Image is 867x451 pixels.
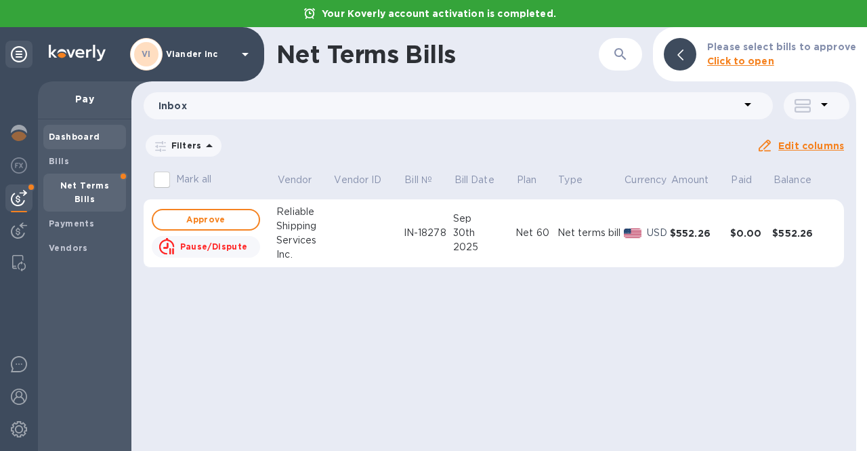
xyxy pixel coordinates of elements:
div: $0.00 [730,227,773,240]
p: Your Koverly account activation is completed. [315,7,563,20]
span: Type [558,173,600,187]
p: Vendor ID [334,173,381,187]
span: Bill Date [454,173,512,187]
span: Bill № [404,173,450,187]
p: Filters [166,140,201,151]
p: Inbox [158,99,740,113]
span: Amount [671,173,727,187]
button: Approve [152,209,260,231]
b: Net Terms Bills [60,180,110,204]
p: Plan [517,173,537,187]
div: Net terms bill [557,226,621,240]
div: Inc. [276,248,333,262]
p: Currency [625,173,667,187]
b: Dashboard [49,132,100,142]
div: Unpin categories [5,41,33,68]
p: Mark all [176,172,211,187]
p: USD [647,226,670,240]
span: Plan [517,173,555,187]
span: Balance [774,173,829,187]
p: Vendor [278,173,312,187]
u: Edit columns [778,140,844,151]
span: Vendor [278,173,330,187]
div: $552.26 [670,227,730,240]
span: Vendor ID [334,173,399,187]
b: Pause/Dispute [180,241,248,252]
b: Bills [49,156,69,166]
div: Reliable [276,205,333,219]
div: 2025 [453,240,515,254]
img: Logo [49,45,106,61]
p: Bill Date [454,173,494,187]
img: USD [624,229,642,238]
p: Amount [671,173,709,187]
span: Approve [164,212,248,228]
p: Balance [774,173,811,187]
div: Shipping [276,219,333,233]
p: Type [558,173,583,187]
b: Please select bills to approve [707,41,856,52]
div: $552.26 [772,227,832,240]
div: IN-18278 [404,226,453,240]
h1: Net Terms Bills [276,40,456,68]
div: Net 60 [515,226,557,240]
p: Pay [49,92,121,106]
b: Vendors [49,243,88,253]
b: Payments [49,218,94,229]
span: Paid [731,173,769,187]
b: Click to open [707,56,774,66]
b: VI [142,49,151,59]
div: Sep [453,212,515,226]
p: Bill № [404,173,432,187]
p: Paid [731,173,752,187]
div: Services [276,233,333,248]
div: 30th [453,226,515,240]
p: Viander inc [166,50,234,59]
img: Foreign exchange [11,157,27,174]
